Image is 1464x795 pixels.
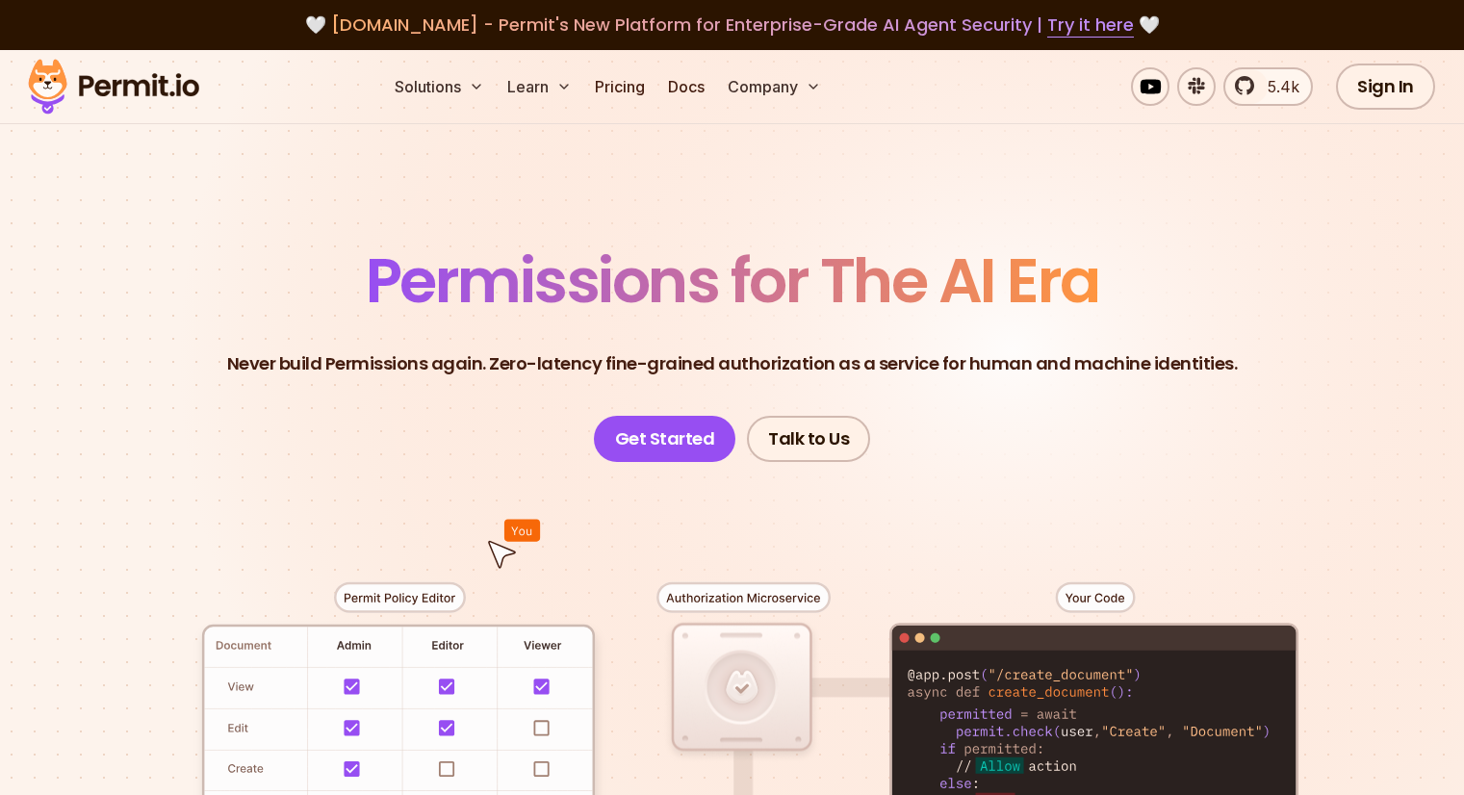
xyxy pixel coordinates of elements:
[587,67,653,106] a: Pricing
[1256,75,1299,98] span: 5.4k
[366,238,1099,323] span: Permissions for The AI Era
[660,67,712,106] a: Docs
[331,13,1134,37] span: [DOMAIN_NAME] - Permit's New Platform for Enterprise-Grade AI Agent Security |
[720,67,829,106] button: Company
[747,416,870,462] a: Talk to Us
[1047,13,1134,38] a: Try it here
[227,350,1238,377] p: Never build Permissions again. Zero-latency fine-grained authorization as a service for human and...
[500,67,579,106] button: Learn
[46,12,1418,38] div: 🤍 🤍
[1223,67,1313,106] a: 5.4k
[594,416,736,462] a: Get Started
[19,54,208,119] img: Permit logo
[387,67,492,106] button: Solutions
[1336,64,1435,110] a: Sign In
